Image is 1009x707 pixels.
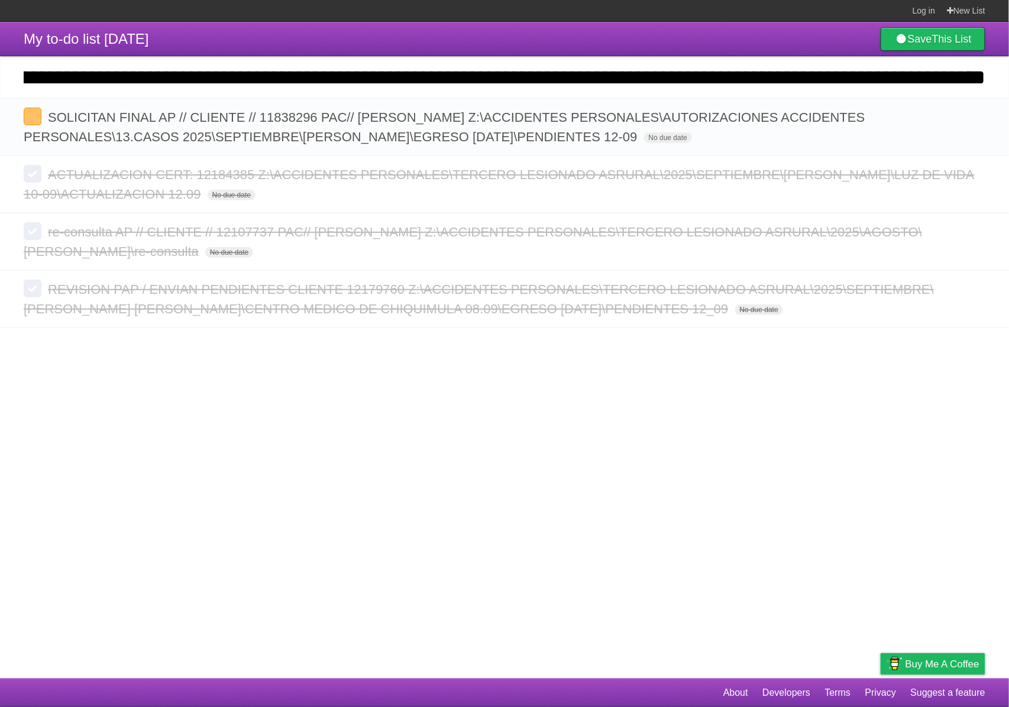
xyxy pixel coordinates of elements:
label: Done [24,222,41,240]
a: Developers [762,682,810,704]
span: REVISION PAP / ENVIAN PENDIENTES CLIENTE 12179760 Z:\ACCIDENTES PERSONALES\TERCERO LESIONADO ASRU... [24,282,934,316]
span: No due date [735,304,783,315]
span: My to-do list [DATE] [24,31,149,47]
span: SOLICITAN FINAL AP // CLIENTE // 11838296 PAC// [PERSON_NAME] Z:\ACCIDENTES PERSONALES\AUTORIZACI... [24,110,865,144]
a: SaveThis List [881,27,985,51]
a: About [723,682,748,704]
label: Done [24,108,41,125]
a: Suggest a feature [911,682,985,704]
span: No due date [208,190,256,200]
span: No due date [644,132,692,143]
a: Privacy [865,682,896,704]
label: Done [24,165,41,183]
span: ACTUALIZACION CERT: 12184385 Z:\ACCIDENTES PERSONALES\TERCERO LESIONADO ASRURAL\2025\SEPTIEMBRE\[... [24,167,975,202]
a: Terms [825,682,851,704]
span: No due date [205,247,253,258]
span: Buy me a coffee [905,654,979,674]
img: Buy me a coffee [887,654,903,674]
b: This List [932,33,972,45]
span: re-consulta AP // CLIENTE // 12107737 PAC// [PERSON_NAME] Z:\ACCIDENTES PERSONALES\TERCERO LESION... [24,225,922,259]
label: Done [24,280,41,297]
a: Buy me a coffee [881,653,985,675]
